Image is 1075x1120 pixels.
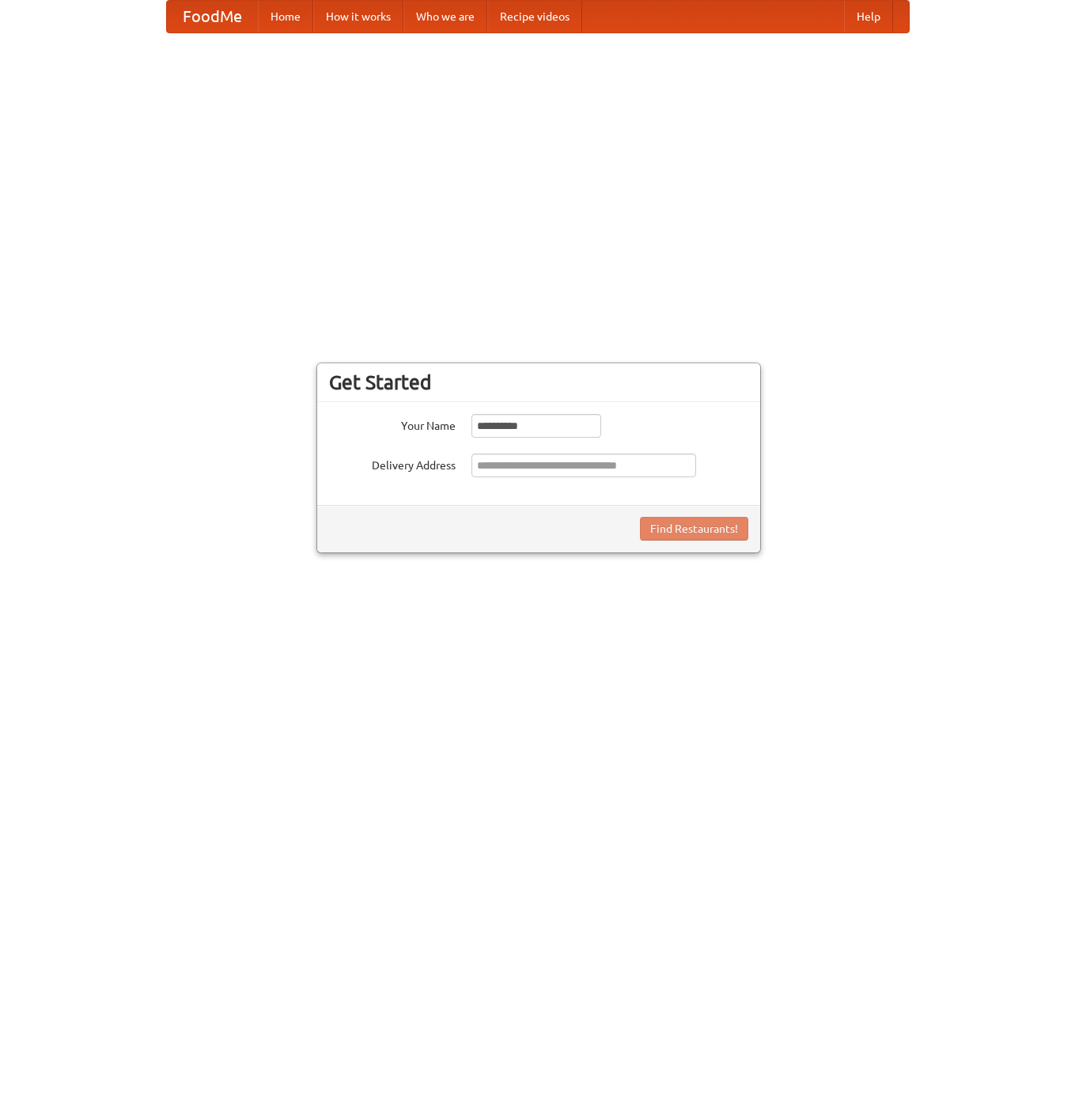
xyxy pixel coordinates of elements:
label: Delivery Address [329,454,456,473]
h3: Get Started [329,370,748,394]
a: Recipe videos [487,1,582,32]
a: FoodMe [167,1,258,32]
a: Who we are [403,1,487,32]
a: How it works [313,1,403,32]
a: Help [844,1,893,32]
a: Home [258,1,313,32]
label: Your Name [329,414,456,434]
button: Find Restaurants! [640,517,748,541]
